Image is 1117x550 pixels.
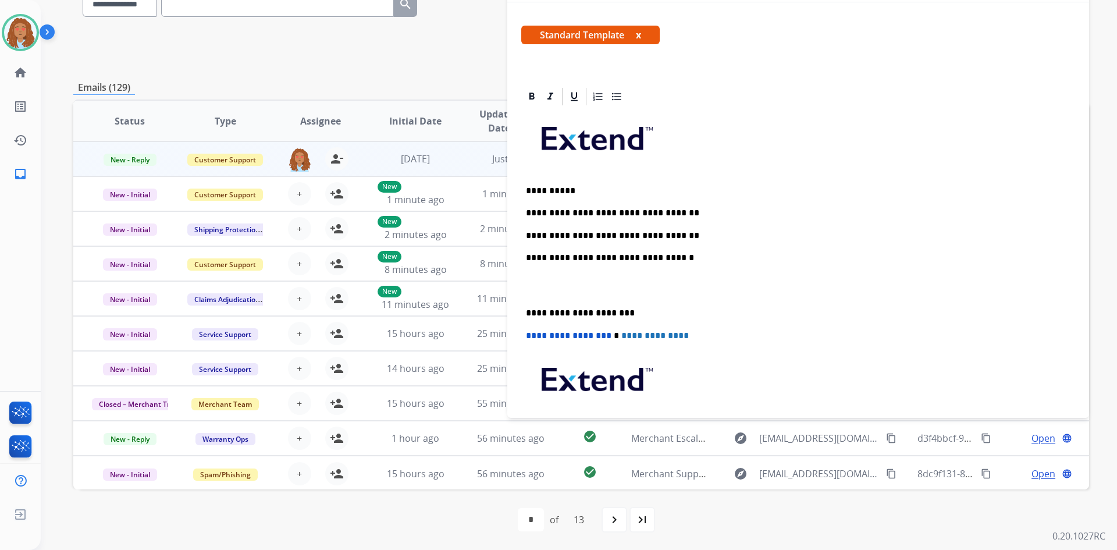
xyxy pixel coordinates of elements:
p: New [378,181,401,193]
span: 1 minute ago [387,193,444,206]
mat-icon: check_circle [583,430,597,443]
span: 15 hours ago [387,467,444,480]
span: Claims Adjudication [187,293,267,306]
mat-icon: last_page [635,513,649,527]
span: 1 minute ago [482,187,540,200]
span: + [297,327,302,340]
span: + [297,187,302,201]
span: Open [1031,431,1055,445]
div: of [550,513,558,527]
span: 15 hours ago [387,397,444,410]
button: x [636,28,641,42]
mat-icon: history [13,133,27,147]
span: + [297,467,302,481]
span: 25 minutes ago [477,362,545,375]
span: New - Initial [103,293,157,306]
span: + [297,361,302,375]
p: New [378,251,401,262]
mat-icon: content_copy [981,469,991,479]
span: [EMAIL_ADDRESS][DOMAIN_NAME] [759,431,879,445]
mat-icon: explore [734,467,748,481]
p: Emails (129) [73,80,135,95]
div: Underline [565,88,583,105]
span: Updated Date [473,107,526,135]
span: 2 minutes ago [480,222,542,235]
span: Status [115,114,145,128]
span: + [297,396,302,410]
div: 13 [564,508,593,531]
mat-icon: person_add [330,292,344,306]
span: [DATE] [401,152,430,165]
span: + [297,222,302,236]
span: 11 minutes ago [477,292,545,305]
button: + [288,182,311,205]
span: Customer Support [187,154,263,166]
span: Standard Template [521,26,660,44]
span: 8 minutes ago [480,257,542,270]
p: New [378,286,401,297]
span: Customer Support [187,189,263,201]
mat-icon: home [13,66,27,80]
span: Customer Support [187,258,263,271]
mat-icon: content_copy [886,469,897,479]
mat-icon: inbox [13,167,27,181]
span: Merchant Team [191,398,259,410]
span: New - Initial [103,328,157,340]
mat-icon: language [1062,469,1072,479]
span: Open [1031,467,1055,481]
span: Assignee [300,114,341,128]
span: 56 minutes ago [477,432,545,445]
span: Closed – Merchant Transfer [92,398,198,410]
span: + [297,292,302,306]
mat-icon: person_add [330,361,344,375]
p: 0.20.1027RC [1052,529,1105,543]
img: avatar [4,16,37,49]
span: Merchant Escalation Notification for Request 659289 [631,432,862,445]
span: 55 minutes ago [477,397,545,410]
span: Shipping Protection [187,223,267,236]
span: Type [215,114,236,128]
p: New [378,216,401,228]
button: + [288,427,311,450]
button: + [288,392,311,415]
mat-icon: person_add [330,327,344,340]
span: 2 minutes ago [385,228,447,241]
button: + [288,322,311,345]
span: 15 hours ago [387,327,444,340]
span: 1 hour ago [392,432,439,445]
mat-icon: content_copy [981,433,991,443]
mat-icon: person_remove [330,152,344,166]
mat-icon: person_add [330,257,344,271]
span: Just now [492,152,529,165]
span: 8 minutes ago [385,263,447,276]
mat-icon: person_add [330,396,344,410]
mat-icon: explore [734,431,748,445]
mat-icon: navigate_next [607,513,621,527]
span: New - Initial [103,223,157,236]
mat-icon: person_add [330,187,344,201]
mat-icon: person_add [330,431,344,445]
span: New - Initial [103,189,157,201]
mat-icon: person_add [330,467,344,481]
span: New - Reply [104,433,156,445]
span: [EMAIL_ADDRESS][DOMAIN_NAME] [759,467,879,481]
div: Bullet List [608,88,625,105]
mat-icon: check_circle [583,465,597,479]
mat-icon: person_add [330,222,344,236]
span: New - Initial [103,258,157,271]
span: New - Reply [104,154,156,166]
span: 8dc9f131-8586-4fb1-a07a-ab0b76a3eba5 [917,467,1094,480]
div: Bold [523,88,540,105]
button: + [288,217,311,240]
span: Merchant Support #659287: How would you rate the support you received? [631,467,961,480]
img: agent-avatar [288,147,311,172]
span: Initial Date [389,114,442,128]
span: d3f4bbcf-9868-463a-8a23-491d4ff0a376 [917,432,1090,445]
span: New - Initial [103,363,157,375]
span: 11 minutes ago [382,298,449,311]
button: + [288,357,311,380]
button: + [288,287,311,310]
span: Warranty Ops [195,433,255,445]
mat-icon: list_alt [13,100,27,113]
mat-icon: language [1062,433,1072,443]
